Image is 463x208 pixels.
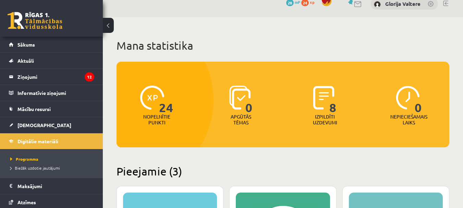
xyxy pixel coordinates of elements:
img: icon-xp-0682a9bc20223a9ccc6f5883a126b849a74cddfe5390d2b41b4391c66f2066e7.svg [140,86,164,110]
a: [DEMOGRAPHIC_DATA] [9,117,94,133]
h2: Pieejamie (3) [117,164,449,178]
a: Aktuāli [9,53,94,69]
i: 12 [85,72,94,82]
h1: Mana statistika [117,39,449,52]
a: Programma [10,156,96,162]
p: Apgūtās tēmas [228,114,254,125]
a: Biežāk uzdotie jautājumi [10,165,96,171]
legend: Ziņojumi [17,69,94,85]
span: Atzīmes [17,199,36,205]
a: Sākums [9,37,94,52]
span: 0 [415,86,422,114]
span: Biežāk uzdotie jautājumi [10,165,60,171]
a: Ziņojumi12 [9,69,94,85]
a: Mācību resursi [9,101,94,117]
a: Informatīvie ziņojumi [9,85,94,101]
span: 0 [245,86,253,114]
a: Digitālie materiāli [9,133,94,149]
a: Rīgas 1. Tālmācības vidusskola [8,12,62,29]
img: Glorija Valtere [374,1,381,8]
span: Digitālie materiāli [17,138,58,144]
span: Mācību resursi [17,106,51,112]
p: Nopelnītie punkti [143,114,170,125]
span: Programma [10,156,38,162]
img: icon-completed-tasks-ad58ae20a441b2904462921112bc710f1caf180af7a3daa7317a5a94f2d26646.svg [313,86,334,110]
span: Sākums [17,41,35,48]
span: 8 [329,86,337,114]
legend: Maksājumi [17,178,94,194]
span: 24 [159,86,173,114]
span: [DEMOGRAPHIC_DATA] [17,122,71,128]
p: Nepieciešamais laiks [390,114,427,125]
img: icon-learned-topics-4a711ccc23c960034f471b6e78daf4a3bad4a20eaf4de84257b87e66633f6470.svg [229,86,251,110]
img: icon-clock-7be60019b62300814b6bd22b8e044499b485619524d84068768e800edab66f18.svg [396,86,420,110]
span: Aktuāli [17,58,34,64]
p: Izpildīti uzdevumi [312,114,338,125]
a: Maksājumi [9,178,94,194]
a: Glorija Valtere [385,0,421,7]
legend: Informatīvie ziņojumi [17,85,94,101]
